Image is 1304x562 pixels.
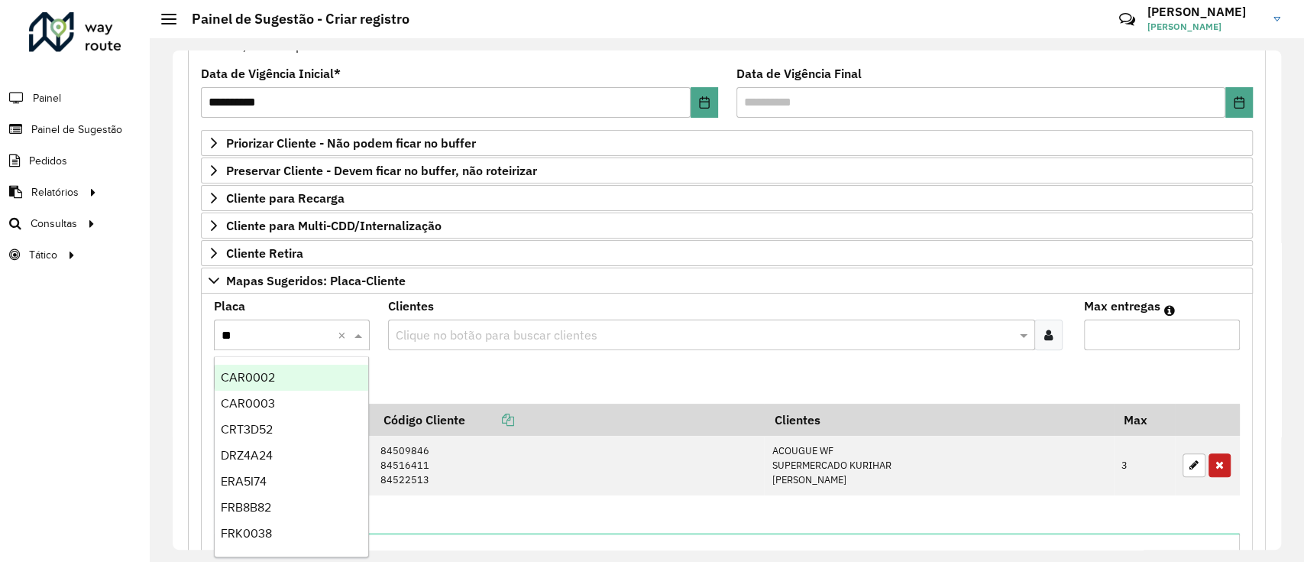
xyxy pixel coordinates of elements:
[201,158,1253,184] a: Preservar Cliente - Devem ficar no buffer, não roteirizar
[31,122,122,138] span: Painel de Sugestão
[373,404,764,436] th: Código Cliente
[1225,87,1253,118] button: Choose Date
[1147,5,1262,19] h3: [PERSON_NAME]
[226,275,406,287] span: Mapas Sugeridos: Placa-Cliente
[201,240,1253,266] a: Cliente Retira
[201,64,341,83] label: Data de Vigência Inicial
[214,356,369,557] ng-dropdown-panel: Options list
[33,90,61,106] span: Painel
[226,247,303,259] span: Cliente Retira
[201,268,1253,294] a: Mapas Sugeridos: Placa-Cliente
[214,297,245,315] label: Placa
[221,371,275,384] span: CAR0002
[388,297,434,315] label: Clientes
[764,436,1113,495] td: ACOUGUE WF SUPERMERCADO KURIHAR [PERSON_NAME]
[226,164,537,177] span: Preservar Cliente - Devem ficar no buffer, não roteirizar
[226,192,345,204] span: Cliente para Recarga
[338,326,351,344] span: Clear all
[201,213,1253,239] a: Cliente para Multi-CDD/Internalização
[226,137,476,149] span: Priorizar Cliente - Não podem ficar no buffer
[176,11,409,28] h2: Painel de Sugestão - Criar registro
[201,185,1253,211] a: Cliente para Recarga
[764,404,1113,436] th: Clientes
[1114,404,1175,436] th: Max
[1111,3,1144,36] a: Contato Rápido
[691,87,718,118] button: Choose Date
[221,475,267,488] span: ERA5I74
[221,397,275,410] span: CAR0003
[221,527,272,540] span: FRK0038
[29,247,57,263] span: Tático
[1114,436,1175,495] td: 3
[1147,20,1262,34] span: [PERSON_NAME]
[201,130,1253,156] a: Priorizar Cliente - Não podem ficar no buffer
[1164,304,1175,317] em: Máximo de clientes que serão colocados na mesma rota com os clientes informados
[736,64,862,83] label: Data de Vigência Final
[221,449,273,462] span: DRZ4A24
[221,423,273,436] span: CRT3D52
[29,153,67,169] span: Pedidos
[465,412,514,427] a: Copiar
[373,436,764,495] td: 84509846 84516411 84522513
[31,216,77,232] span: Consultas
[31,184,79,200] span: Relatórios
[1084,297,1160,315] label: Max entregas
[221,501,271,514] span: FRB8B82
[226,219,442,232] span: Cliente para Multi-CDD/Internalização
